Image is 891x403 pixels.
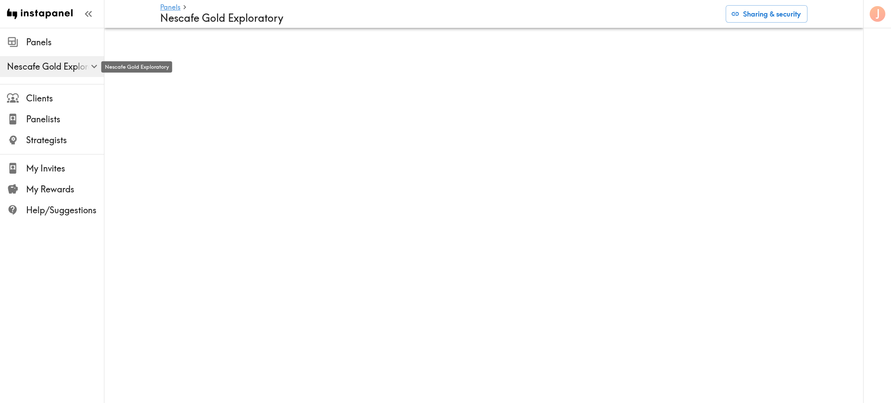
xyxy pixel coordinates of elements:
[26,162,104,175] span: My Invites
[26,92,104,104] span: Clients
[26,36,104,48] span: Panels
[876,7,880,22] span: J
[26,134,104,146] span: Strategists
[160,3,181,12] a: Panels
[160,12,719,24] h4: Nescafe Gold Exploratory
[26,183,104,195] span: My Rewards
[26,113,104,125] span: Panelists
[869,5,886,23] button: J
[726,5,807,23] button: Sharing & security
[101,61,172,73] div: Nescafe Gold Exploratory
[26,204,104,216] span: Help/Suggestions
[7,60,104,73] span: Nescafe Gold Exploratory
